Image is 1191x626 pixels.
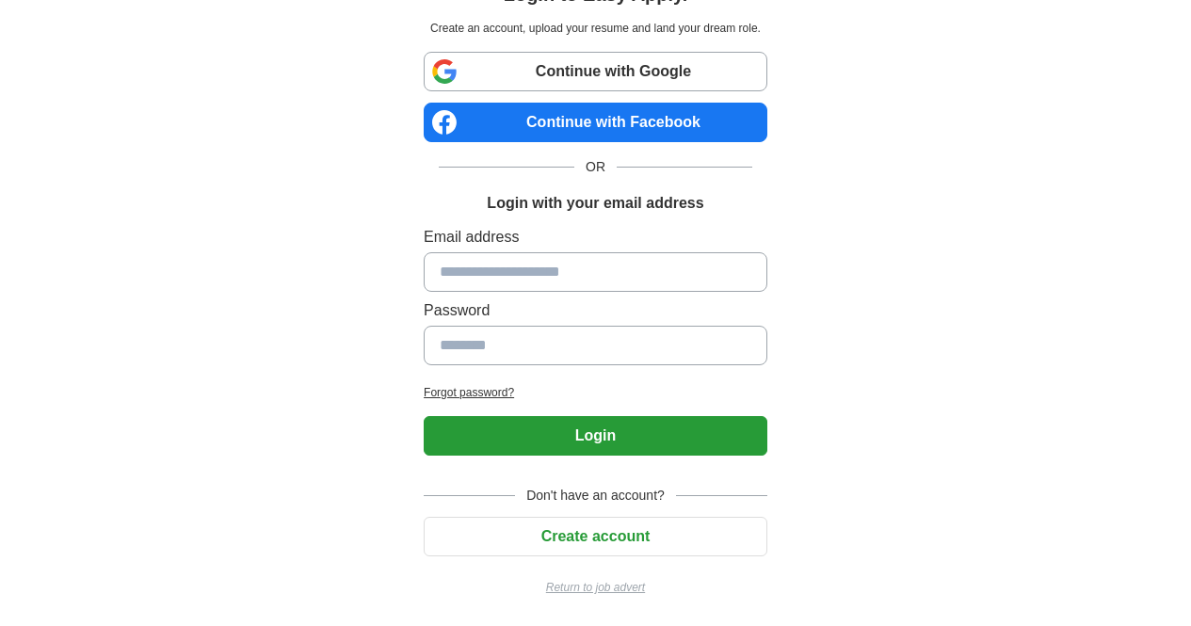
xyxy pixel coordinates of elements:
a: Create account [424,528,767,544]
a: Continue with Google [424,52,767,91]
label: Email address [424,226,767,249]
p: Create an account, upload your resume and land your dream role. [427,20,764,37]
button: Create account [424,517,767,556]
a: Continue with Facebook [424,103,767,142]
span: Don't have an account? [515,486,676,506]
label: Password [424,299,767,322]
span: OR [574,157,617,177]
h1: Login with your email address [487,192,703,215]
a: Forgot password? [424,384,767,401]
a: Return to job advert [424,579,767,596]
button: Login [424,416,767,456]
